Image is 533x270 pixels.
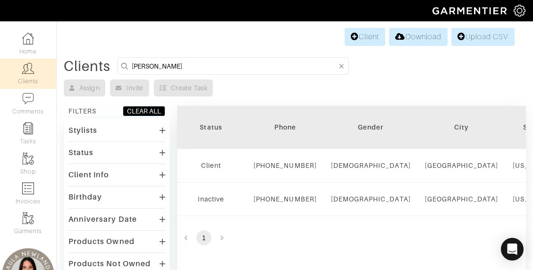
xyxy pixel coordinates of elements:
[514,5,525,17] img: gear-icon-white-bd11855cb880d31180b6d7d6211b90ccbf57a29d726f0c71d8c61bd08dd39cc2.png
[331,122,411,132] div: Gender
[345,28,385,46] a: Client
[183,194,239,204] div: Inactive
[183,161,239,170] div: Client
[324,106,418,149] th: Toggle SortBy
[68,126,97,135] div: Stylists
[64,61,110,71] div: Clients
[254,161,317,170] div: [PHONE_NUMBER]
[176,106,246,149] th: Toggle SortBy
[68,148,93,157] div: Status
[254,122,317,132] div: Phone
[22,62,34,74] img: clients-icon-6bae9207a08558b7cb47a8932f037763ab4055f8c8b6bfacd5dc20c3e0201464.png
[22,153,34,165] img: garments-icon-b7da505a4dc4fd61783c78ac3ca0ef83fa9d6f193b1c9dc38574b1d14d53ca28.png
[22,122,34,134] img: reminder-icon-8004d30b9f0a5d33ae49ab947aed9ed385cf756f9e5892f1edd6e32f2345188e.png
[68,192,102,202] div: Birthday
[196,230,212,245] button: page 1
[177,230,526,245] nav: pagination navigation
[183,122,239,132] div: Status
[331,161,411,170] div: [DEMOGRAPHIC_DATA]
[425,122,499,132] div: City
[22,93,34,105] img: comment-icon-a0a6a9ef722e966f86d9cbdc48e553b5cf19dbc54f86b18d962a5391bc8f6eb6.png
[501,238,524,261] div: Open Intercom Messenger
[451,28,515,46] a: Upload CSV
[425,161,499,170] div: [GEOGRAPHIC_DATA]
[22,33,34,44] img: dashboard-icon-dbcd8f5a0b271acd01030246c82b418ddd0df26cd7fceb0bd07c9910d44c42f6.png
[68,106,96,116] div: FILTERS
[389,28,447,46] a: Download
[428,2,514,19] img: garmentier-logo-header-white-b43fb05a5012e4ada735d5af1a66efaba907eab6374d6393d1fbf88cb4ef424d.png
[127,106,161,116] div: CLEAR ALL
[68,237,135,246] div: Products Owned
[425,194,499,204] div: [GEOGRAPHIC_DATA]
[68,259,151,269] div: Products Not Owned
[68,170,110,180] div: Client Info
[22,183,34,194] img: orders-icon-0abe47150d42831381b5fb84f609e132dff9fe21cb692f30cb5eec754e2cba89.png
[132,60,338,72] input: Search by name, email, phone, city, or state
[254,194,317,204] div: [PHONE_NUMBER]
[68,215,137,224] div: Anniversary Date
[22,212,34,224] img: garments-icon-b7da505a4dc4fd61783c78ac3ca0ef83fa9d6f193b1c9dc38574b1d14d53ca28.png
[123,106,165,116] button: CLEAR ALL
[331,194,411,204] div: [DEMOGRAPHIC_DATA]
